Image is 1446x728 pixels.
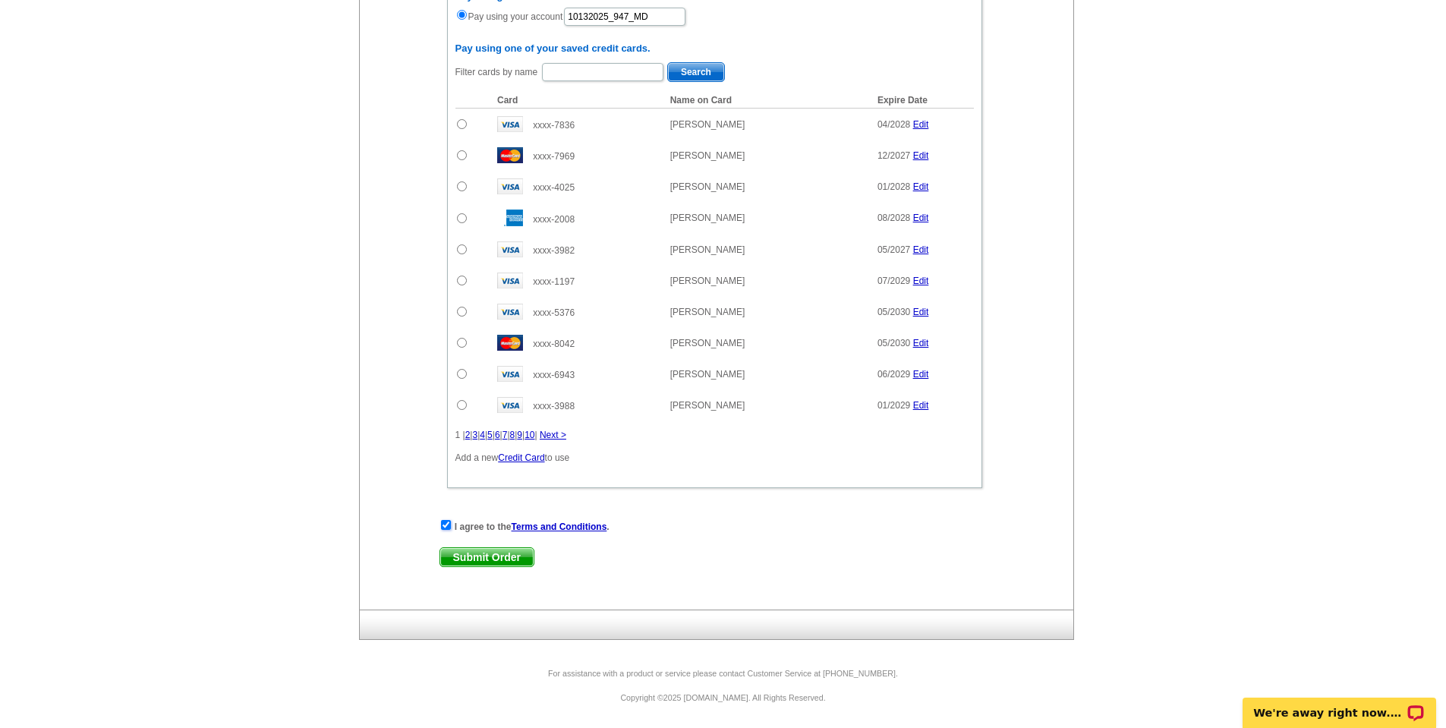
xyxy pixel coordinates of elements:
[497,178,523,194] img: visa.gif
[533,370,575,380] span: xxxx-6943
[533,245,575,256] span: xxxx-3982
[913,119,929,130] a: Edit
[497,304,523,320] img: visa.gif
[455,43,974,55] h6: Pay using one of your saved credit cards.
[497,397,523,413] img: visa.gif
[564,8,685,26] input: PO #:
[502,430,508,440] a: 7
[670,181,745,192] span: [PERSON_NAME]
[480,430,485,440] a: 4
[670,307,745,317] span: [PERSON_NAME]
[533,276,575,287] span: xxxx-1197
[913,369,929,380] a: Edit
[877,338,910,348] span: 05/2030
[533,151,575,162] span: xxxx-7969
[913,213,929,223] a: Edit
[497,147,523,163] img: mast.gif
[877,307,910,317] span: 05/2030
[668,63,724,81] span: Search
[533,120,575,131] span: xxxx-7836
[455,428,974,442] div: 1 | | | | | | | | | |
[497,241,523,257] img: visa.gif
[877,119,910,130] span: 04/2028
[497,116,523,132] img: visa.gif
[497,273,523,288] img: visa.gif
[525,430,534,440] a: 10
[663,93,870,109] th: Name on Card
[913,307,929,317] a: Edit
[533,214,575,225] span: xxxx-2008
[913,150,929,161] a: Edit
[913,244,929,255] a: Edit
[670,400,745,411] span: [PERSON_NAME]
[877,150,910,161] span: 12/2027
[497,210,523,226] img: amex.gif
[490,93,663,109] th: Card
[670,119,745,130] span: [PERSON_NAME]
[455,451,974,465] p: Add a new to use
[877,369,910,380] span: 06/2029
[533,401,575,411] span: xxxx-3988
[670,369,745,380] span: [PERSON_NAME]
[670,150,745,161] span: [PERSON_NAME]
[517,430,522,440] a: 9
[510,430,515,440] a: 8
[670,244,745,255] span: [PERSON_NAME]
[540,430,566,440] a: Next >
[877,244,910,255] span: 05/2027
[512,522,607,532] a: Terms and Conditions
[533,182,575,193] span: xxxx-4025
[1233,680,1446,728] iframe: LiveChat chat widget
[487,430,493,440] a: 5
[670,276,745,286] span: [PERSON_NAME]
[670,338,745,348] span: [PERSON_NAME]
[877,400,910,411] span: 01/2029
[877,181,910,192] span: 01/2028
[533,339,575,349] span: xxxx-8042
[877,276,910,286] span: 07/2029
[877,213,910,223] span: 08/2028
[465,430,471,440] a: 2
[913,276,929,286] a: Edit
[870,93,974,109] th: Expire Date
[440,548,534,566] span: Submit Order
[472,430,477,440] a: 3
[667,62,725,82] button: Search
[533,307,575,318] span: xxxx-5376
[455,65,538,79] label: Filter cards by name
[455,522,610,532] strong: I agree to the .
[913,400,929,411] a: Edit
[497,366,523,382] img: visa.gif
[498,452,544,463] a: Credit Card
[913,181,929,192] a: Edit
[670,213,745,223] span: [PERSON_NAME]
[497,335,523,351] img: mast.gif
[913,338,929,348] a: Edit
[495,430,500,440] a: 6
